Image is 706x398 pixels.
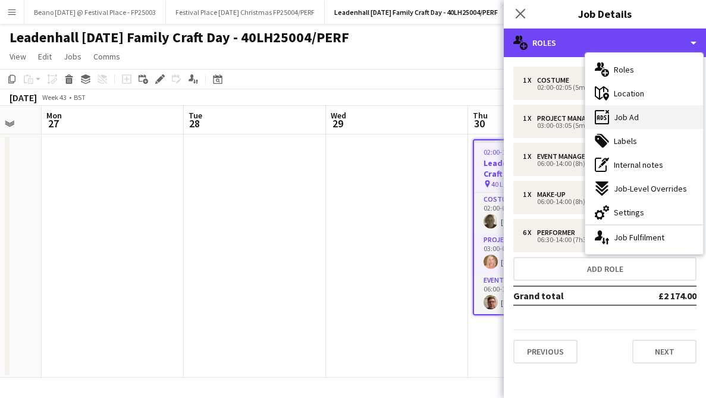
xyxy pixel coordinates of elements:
a: Jobs [59,49,86,64]
div: 03:00-03:05 (5m) [523,123,674,129]
span: Roles [614,64,634,75]
span: Jobs [64,51,81,62]
span: Location [614,88,644,99]
span: Mon [46,110,62,121]
button: Next [632,340,696,363]
div: Costume [537,76,574,84]
h1: Leadenhall [DATE] Family Craft Day - 40LH25004/PERF [10,29,349,46]
button: Previous [513,340,578,363]
span: Job-Level Overrides [614,183,687,194]
div: 02:00-02:05 (5m) [523,84,674,90]
div: 1 x [523,152,537,161]
div: [DATE] [10,92,37,104]
div: 06:00-14:00 (8h) [523,199,674,205]
button: Add role [513,257,696,281]
div: 1 x [523,114,537,123]
app-card-role: Costume1/102:00-02:05 (5m)[PERSON_NAME] [474,193,605,233]
div: Project Manager [537,114,603,123]
span: Thu [473,110,488,121]
h3: Job Details [504,6,706,21]
div: BST [74,93,86,102]
div: 1 x [523,190,537,199]
span: Comms [93,51,120,62]
span: 02:00-14:00 (12h) [484,148,535,156]
a: View [5,49,31,64]
span: 30 [471,117,488,130]
app-card-role: Project Manager1/103:00-03:05 (5m)[PERSON_NAME] [474,233,605,274]
button: Leadenhall [DATE] Family Craft Day - 40LH25004/PERF [325,1,508,24]
div: 06:00-14:00 (8h) [523,161,674,167]
span: Week 43 [39,93,69,102]
div: Make-up [537,190,570,199]
div: Job Fulfilment [585,225,703,249]
button: Beano [DATE] @ Festival Place - FP25003 [24,1,166,24]
td: £2 174.00 [622,286,696,305]
h3: Leadenhall [DATE] Family Craft Day - 40LH25004/PERF [474,158,605,179]
span: Edit [38,51,52,62]
div: Event Manager [537,152,594,161]
span: Labels [614,136,637,146]
span: 28 [187,117,202,130]
div: 06:30-14:00 (7h30m) [523,237,674,243]
span: Tue [189,110,202,121]
span: 29 [329,117,346,130]
div: Performer [537,228,580,237]
span: 27 [45,117,62,130]
app-card-role: Event Manager1/106:00-14:00 (8h)[PERSON_NAME] [474,274,605,314]
span: 40 Leadenhall [491,180,535,189]
span: Wed [331,110,346,121]
div: Roles [504,29,706,57]
button: Festival Place [DATE] Christmas FP25004/PERF [166,1,325,24]
div: 1 x [523,76,537,84]
span: Internal notes [614,159,663,170]
span: View [10,51,26,62]
td: Grand total [513,286,622,305]
div: 6 x [523,228,537,237]
span: Settings [614,207,644,218]
a: Comms [89,49,125,64]
span: Job Ad [614,112,639,123]
app-job-card: 02:00-14:00 (12h)10/10Leadenhall [DATE] Family Craft Day - 40LH25004/PERF 40 Leadenhall5 RolesCos... [473,139,606,315]
a: Edit [33,49,57,64]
